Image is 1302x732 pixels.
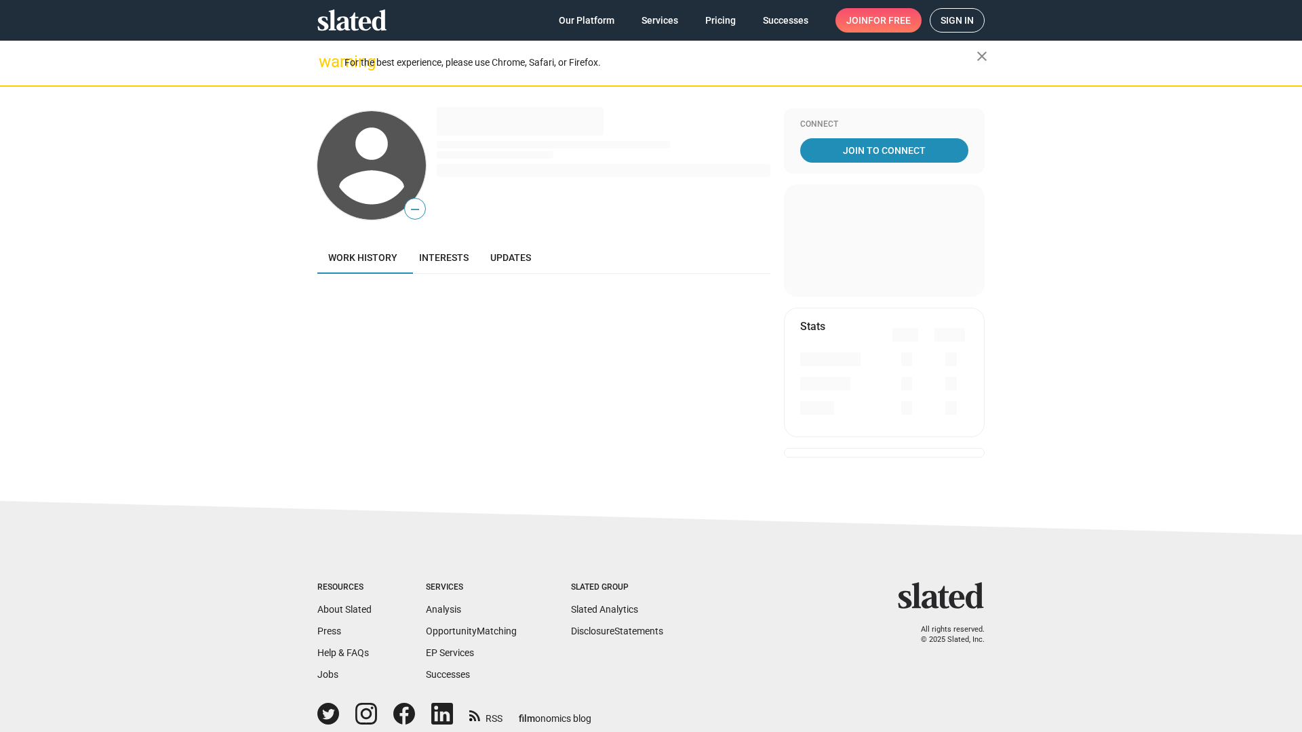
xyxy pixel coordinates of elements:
a: filmonomics blog [519,701,591,725]
span: Join [846,8,911,33]
div: Connect [800,119,968,130]
span: Work history [328,252,397,263]
a: Work history [317,241,408,274]
p: All rights reserved. © 2025 Slated, Inc. [907,625,985,645]
a: OpportunityMatching [426,626,517,636]
span: for free [868,8,911,33]
a: Slated Analytics [571,604,638,615]
a: Pricing [694,8,747,33]
a: RSS [469,704,502,725]
span: Successes [763,8,808,33]
a: About Slated [317,604,372,615]
a: Interests [408,241,479,274]
mat-icon: warning [319,54,335,70]
a: Successes [426,669,470,680]
span: — [405,201,425,218]
div: Slated Group [571,582,663,593]
a: Sign in [930,8,985,33]
mat-icon: close [974,48,990,64]
span: Pricing [705,8,736,33]
span: Sign in [941,9,974,32]
a: EP Services [426,647,474,658]
span: Services [642,8,678,33]
a: Analysis [426,604,461,615]
a: Press [317,626,341,636]
mat-card-title: Stats [800,319,825,333]
a: Updates [479,241,542,274]
span: Interests [419,252,469,263]
span: Join To Connect [803,138,966,163]
span: film [519,713,535,724]
a: Joinfor free [835,8,922,33]
a: Jobs [317,669,338,680]
a: Services [631,8,689,33]
a: Join To Connect [800,138,968,163]
div: Services [426,582,517,593]
span: Our Platform [559,8,614,33]
a: Successes [752,8,819,33]
a: DisclosureStatements [571,626,663,636]
div: Resources [317,582,372,593]
a: Our Platform [548,8,625,33]
a: Help & FAQs [317,647,369,658]
span: Updates [490,252,531,263]
div: For the best experience, please use Chrome, Safari, or Firefox. [344,54,976,72]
